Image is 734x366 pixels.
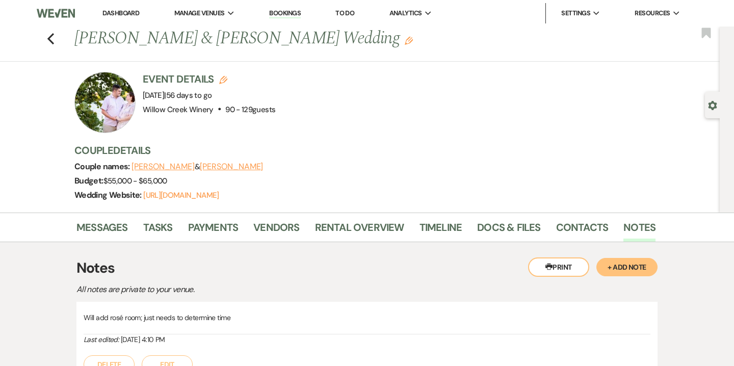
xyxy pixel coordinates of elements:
span: $55,000 - $65,000 [103,176,167,186]
i: Last edited: [84,335,119,344]
img: Weven Logo [37,3,75,24]
a: Timeline [420,219,462,242]
span: 90 - 129 guests [225,104,275,115]
a: [URL][DOMAIN_NAME] [143,190,219,200]
p: Will add rosé room; just needs to determine time [84,312,650,323]
span: Settings [561,8,590,18]
button: Print [528,257,589,277]
span: Budget: [74,175,103,186]
a: Notes [623,219,656,242]
div: [DATE] 4:10 PM [84,334,650,345]
button: Open lead details [708,100,717,110]
a: Tasks [143,219,173,242]
button: [PERSON_NAME] [200,163,263,171]
a: Payments [188,219,239,242]
span: Wedding Website: [74,190,143,200]
h3: Couple Details [74,143,645,158]
span: Couple names: [74,161,132,172]
span: 56 days to go [166,90,212,100]
h1: [PERSON_NAME] & [PERSON_NAME] Wedding [74,27,531,51]
a: Contacts [556,219,609,242]
a: Docs & Files [477,219,540,242]
button: Edit [405,36,413,45]
h3: Notes [76,257,658,279]
span: Analytics [389,8,422,18]
button: [PERSON_NAME] [132,163,195,171]
button: + Add Note [596,258,658,276]
a: Dashboard [102,9,139,17]
span: | [164,90,212,100]
span: & [132,162,263,172]
span: Manage Venues [174,8,225,18]
span: [DATE] [143,90,212,100]
span: Resources [635,8,670,18]
a: Vendors [253,219,299,242]
h3: Event Details [143,72,275,86]
a: Messages [76,219,128,242]
a: To Do [335,9,354,17]
p: All notes are private to your venue. [76,283,433,296]
a: Bookings [269,9,301,18]
a: Rental Overview [315,219,404,242]
span: Willow Creek Winery [143,104,214,115]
